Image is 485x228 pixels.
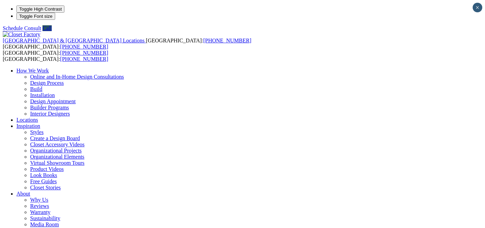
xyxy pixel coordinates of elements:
a: [PHONE_NUMBER] [60,50,108,56]
span: [GEOGRAPHIC_DATA] & [GEOGRAPHIC_DATA] Locations [3,38,145,43]
a: Interior Designers [30,111,70,117]
a: Look Books [30,172,57,178]
a: Call [42,25,52,31]
a: [PHONE_NUMBER] [60,44,108,50]
a: Organizational Projects [30,148,82,153]
a: Schedule Consult [3,25,41,31]
a: Free Guides [30,178,57,184]
button: Toggle Font size [16,13,55,20]
a: Design Process [30,80,64,86]
a: Design Appointment [30,98,76,104]
button: Close [473,3,482,12]
button: Toggle High Contrast [16,5,64,13]
a: [PHONE_NUMBER] [60,56,108,62]
a: Inspiration [16,123,40,129]
a: Closet Accessory Videos [30,142,85,147]
a: Why Us [30,197,48,203]
span: [GEOGRAPHIC_DATA]: [GEOGRAPHIC_DATA]: [3,50,108,62]
a: Warranty [30,209,50,215]
a: Closet Stories [30,185,61,190]
a: Create a Design Board [30,135,80,141]
a: Builder Programs [30,105,69,110]
a: [PHONE_NUMBER] [203,38,251,43]
a: [GEOGRAPHIC_DATA] & [GEOGRAPHIC_DATA] Locations [3,38,146,43]
a: Sustainability [30,215,60,221]
a: Product Videos [30,166,64,172]
a: How We Work [16,68,49,73]
a: Online and In-Home Design Consultations [30,74,124,80]
a: Build [30,86,42,92]
a: Media Room [30,222,59,227]
span: Toggle Font size [19,14,52,19]
a: Reviews [30,203,49,209]
a: Installation [30,92,55,98]
a: Virtual Showroom Tours [30,160,85,166]
a: About [16,191,30,197]
span: [GEOGRAPHIC_DATA]: [GEOGRAPHIC_DATA]: [3,38,251,50]
a: Organizational Elements [30,154,84,160]
span: Toggle High Contrast [19,6,62,12]
a: Styles [30,129,43,135]
a: Locations [16,117,38,123]
img: Closet Factory [3,31,40,38]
